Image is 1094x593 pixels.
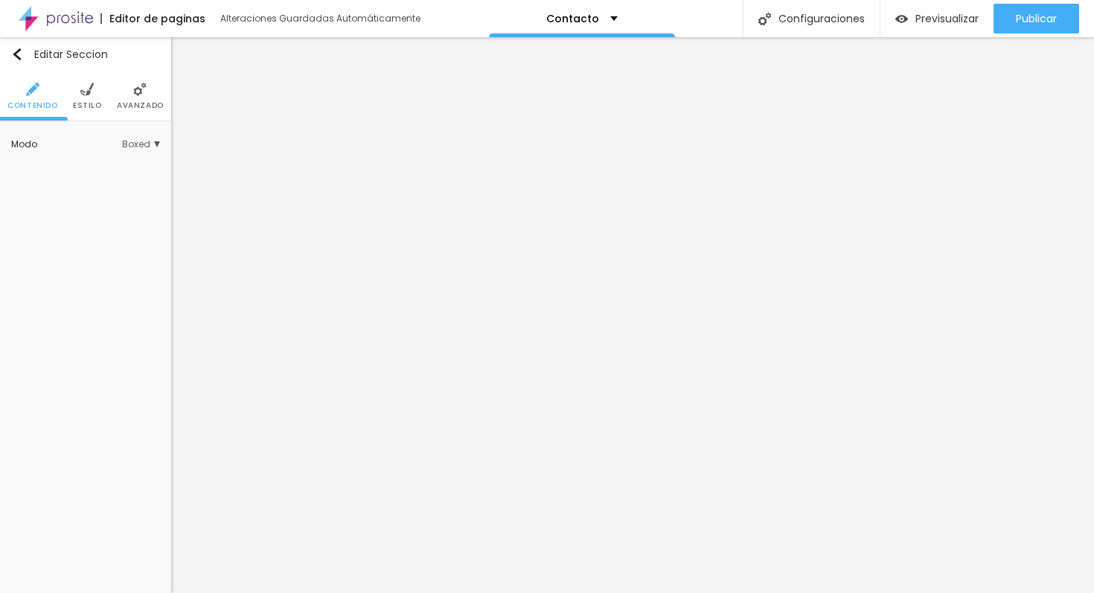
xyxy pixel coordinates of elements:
iframe: Editor [171,37,1094,593]
button: Previsualizar [880,4,994,33]
span: Boxed [122,140,160,149]
img: view-1.svg [895,13,908,25]
div: Alteraciones Guardadas Automáticamente [220,14,420,23]
div: Editor de paginas [100,13,205,24]
div: Editar Seccion [11,48,108,60]
span: Publicar [1016,13,1057,25]
img: Icone [758,13,771,25]
button: Publicar [994,4,1079,33]
img: Icone [80,83,94,96]
span: Estilo [73,102,102,109]
div: Modo [11,140,122,149]
p: Contacto [546,13,599,24]
img: Icone [26,83,39,96]
img: Icone [11,48,23,60]
span: Previsualizar [915,13,979,25]
span: Avanzado [117,102,164,109]
span: Contenido [7,102,57,109]
img: Icone [133,83,147,96]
